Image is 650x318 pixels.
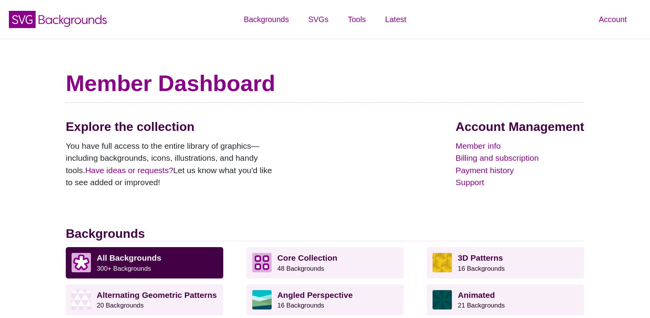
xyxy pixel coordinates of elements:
a: Angled Perspective16 Backgrounds [246,284,404,315]
img: light purple and white alternating triangle pattern [72,290,91,309]
strong: All Backgrounds [97,253,161,262]
a: Have ideas or requests? [85,166,173,175]
a: Tools [338,8,376,31]
a: Payment history [456,164,584,177]
a: Latest [376,8,416,31]
h2: Account Management [456,119,584,134]
strong: Core Collection [277,253,337,262]
a: Alternating Geometric Patterns20 Backgrounds [66,284,223,315]
h2: Backgrounds [66,226,584,241]
a: Backgrounds [234,8,299,31]
small: 300+ Backgrounds [97,265,151,272]
strong: 3D Patterns [458,253,503,262]
h1: Member Dashboard [66,70,584,97]
a: All Backgrounds 300+ Backgrounds [66,247,223,278]
strong: Angled Perspective [277,290,353,299]
a: Animated21 Backgrounds [427,284,584,315]
a: 3D Patterns16 Backgrounds [427,247,584,278]
img: abstract landscape with sky mountains and water [252,290,272,309]
img: fancy golden cube pattern [433,253,452,272]
img: green rave light effect animated background [433,290,452,309]
h2: Explore the collection [66,119,279,134]
small: 21 Backgrounds [458,302,505,309]
a: SVGs [299,8,338,31]
p: You have full access to the entire library of graphics—including backgrounds, icons, illustration... [66,140,279,189]
small: 16 Backgrounds [458,265,505,272]
strong: Alternating Geometric Patterns [97,290,217,299]
small: 48 Backgrounds [277,265,324,272]
a: Core Collection 48 Backgrounds [246,247,404,278]
strong: Animated [458,290,495,299]
a: Support [456,176,584,189]
a: Member info [456,140,584,152]
small: 16 Backgrounds [277,302,324,309]
small: 20 Backgrounds [97,302,144,309]
a: Account [589,8,636,31]
a: Billing and subscription [456,152,584,164]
